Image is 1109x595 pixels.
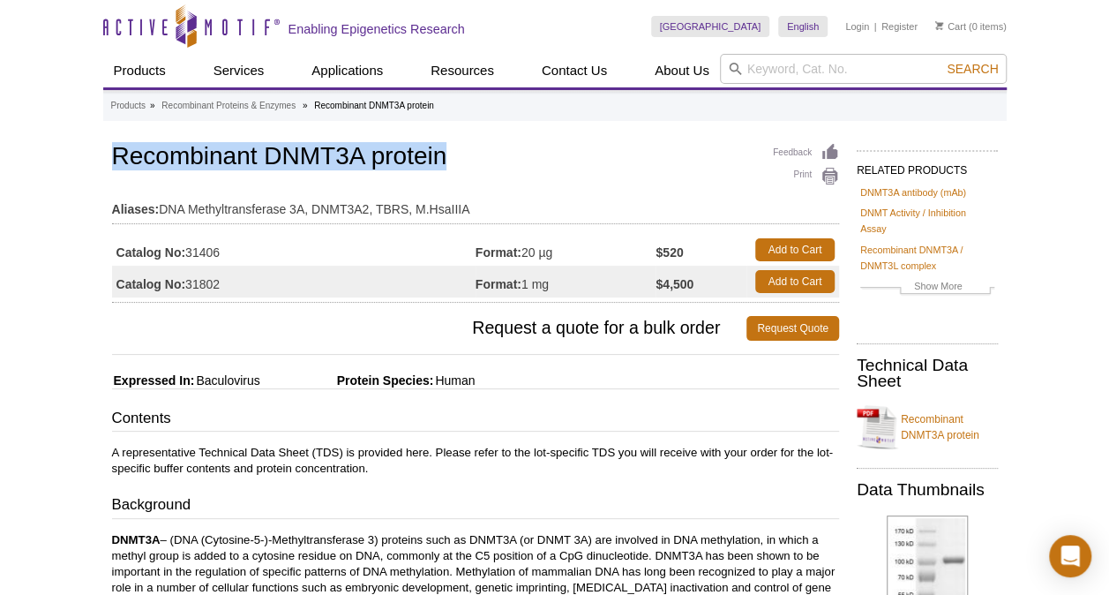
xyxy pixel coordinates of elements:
a: [GEOGRAPHIC_DATA] [651,16,770,37]
a: Register [881,20,918,33]
a: DNMT3A antibody (mAb) [860,185,966,200]
h2: Data Thumbnails [857,482,998,498]
a: Login [845,20,869,33]
li: » [303,101,308,110]
a: Feedback [773,143,839,162]
button: Search [941,61,1003,77]
a: Request Quote [746,316,839,341]
strong: Format: [476,276,521,292]
span: Baculovirus [194,373,259,388]
input: Keyword, Cat. No. [720,54,1007,84]
strong: Catalog No: [116,276,186,292]
a: Applications [301,54,393,87]
img: Your Cart [935,21,943,30]
h2: Technical Data Sheet [857,358,998,389]
h1: Recombinant DNMT3A protein [112,143,839,173]
td: 31406 [112,234,476,266]
a: Products [111,98,146,114]
strong: Catalog No: [116,245,186,260]
strong: $4,500 [656,276,693,292]
strong: Format: [476,245,521,260]
span: Protein Species: [264,373,434,388]
td: 20 µg [476,234,656,266]
a: English [778,16,828,37]
h2: Enabling Epigenetics Research [288,21,465,37]
h3: Contents [112,408,839,433]
a: Add to Cart [755,238,835,261]
a: Cart [935,20,966,33]
a: Recombinant DNMT3A protein [857,401,998,454]
li: » [150,101,155,110]
li: | [874,16,877,37]
div: Open Intercom Messenger [1049,535,1091,577]
td: 1 mg [476,266,656,297]
a: About Us [644,54,720,87]
strong: DNMT3A [112,533,161,546]
a: Services [203,54,275,87]
a: Show More [860,278,994,298]
strong: $520 [656,245,683,260]
li: Recombinant DNMT3A protein [314,101,434,110]
li: (0 items) [935,16,1007,37]
a: Recombinant DNMT3A / DNMT3L complex [860,242,994,274]
a: Recombinant Proteins & Enzymes [161,98,296,114]
a: Contact Us [531,54,618,87]
a: Add to Cart [755,270,835,293]
span: Human [433,373,475,388]
span: Expressed In: [112,373,195,388]
span: Request a quote for a bulk order [112,316,747,341]
p: A representative Technical Data Sheet (TDS) is provided here. Please refer to the lot-specific TD... [112,445,839,477]
span: Search [947,62,998,76]
td: 31802 [112,266,476,297]
strong: Aliases: [112,201,160,217]
td: DNA Methyltransferase 3A, DNMT3A2, TBRS, M.HsaIIIA [112,191,839,219]
a: Resources [420,54,505,87]
a: DNMT Activity / Inhibition Assay [860,205,994,237]
a: Print [773,167,839,186]
h2: RELATED PRODUCTS [857,150,998,182]
a: Products [103,54,176,87]
h3: Background [112,494,839,519]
